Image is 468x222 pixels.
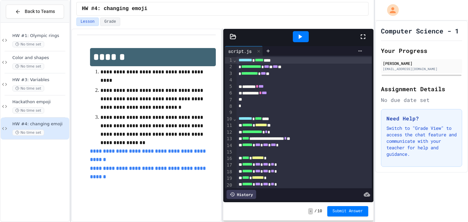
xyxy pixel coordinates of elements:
[225,97,233,103] div: 7
[386,115,457,122] h3: Need Help?
[327,206,368,216] button: Submit Answer
[12,55,68,61] span: Color and shapes
[225,83,233,90] div: 5
[12,121,68,127] span: HW #4: changing emoji
[308,208,313,215] span: -
[381,46,462,55] h2: Your Progress
[12,85,44,92] span: No time set
[225,109,233,116] div: 9
[225,70,233,77] div: 3
[12,99,68,105] span: Hackathon empoji
[225,57,233,64] div: 1
[12,41,44,47] span: No time set
[6,5,64,18] button: Back to Teams
[225,90,233,96] div: 6
[225,155,233,162] div: 16
[100,18,120,26] button: Grade
[318,209,322,214] span: 10
[76,18,99,26] button: Lesson
[225,149,233,155] div: 15
[225,64,233,70] div: 2
[225,77,233,83] div: 4
[314,209,317,214] span: /
[225,116,233,122] div: 10
[225,142,233,149] div: 14
[225,129,233,136] div: 12
[225,103,233,110] div: 8
[383,60,460,66] div: [PERSON_NAME]
[225,182,233,189] div: 20
[381,26,459,35] h1: Computer Science - 1
[12,77,68,83] span: HW #3: Variables
[12,33,68,39] span: HW #1: Olympic rings
[12,129,44,136] span: No time set
[383,67,460,71] div: [EMAIL_ADDRESS][DOMAIN_NAME]
[381,84,462,93] h2: Assignment Details
[82,5,148,13] span: HW #4: changing emoji
[225,175,233,182] div: 19
[227,190,256,199] div: History
[386,125,457,157] p: Switch to "Grade View" to access the chat feature and communicate with your teacher for help and ...
[225,169,233,175] div: 18
[225,162,233,168] div: 17
[233,57,236,63] span: Fold line
[225,48,255,55] div: script.js
[380,3,400,18] div: My Account
[233,116,236,121] span: Fold line
[25,8,55,15] span: Back to Teams
[225,122,233,129] div: 11
[332,209,363,214] span: Submit Answer
[225,46,263,56] div: script.js
[12,63,44,69] span: No time set
[381,96,462,104] div: No due date set
[12,107,44,114] span: No time set
[225,136,233,142] div: 13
